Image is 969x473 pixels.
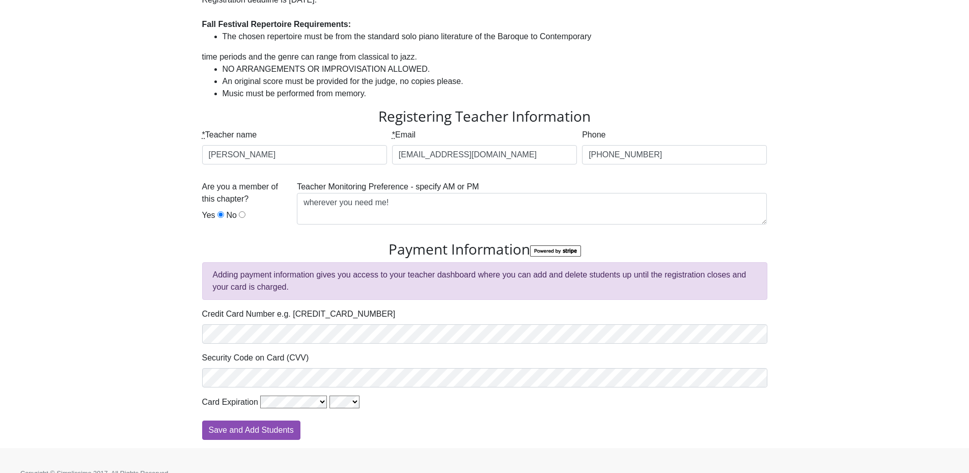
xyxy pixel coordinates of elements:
li: Music must be performed from memory. [223,88,767,100]
abbr: required [202,130,205,139]
abbr: required [392,130,395,139]
div: Teacher Monitoring Preference - specify AM or PM [294,181,769,233]
input: Save and Add Students [202,421,300,440]
li: The chosen repertoire must be from the standard solo piano literature of the Baroque to Contemporary [223,31,767,43]
div: time periods and the genre can range from classical to jazz. [202,51,767,63]
h3: Registering Teacher Information [202,108,767,125]
img: StripeBadge-6abf274609356fb1c7d224981e4c13d8e07f95b5cc91948bd4e3604f74a73e6b.png [530,245,581,257]
label: Phone [582,129,605,141]
label: Are you a member of this chapter? [202,181,292,205]
div: Adding payment information gives you access to your teacher dashboard where you can add and delet... [202,262,767,300]
label: Teacher name [202,129,257,141]
label: Credit Card Number e.g. [CREDIT_CARD_NUMBER] [202,308,396,320]
strong: Fall Festival Repertoire Requirements: [202,20,351,29]
label: Security Code on Card (CVV) [202,352,309,364]
li: NO ARRANGEMENTS OR IMPROVISATION ALLOWED. [223,63,767,75]
li: An original score must be provided for the judge, no copies please. [223,75,767,88]
label: Email [392,129,416,141]
label: Yes [202,209,215,221]
label: Card Expiration [202,396,258,408]
label: No [227,209,237,221]
h3: Payment Information [202,241,767,258]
